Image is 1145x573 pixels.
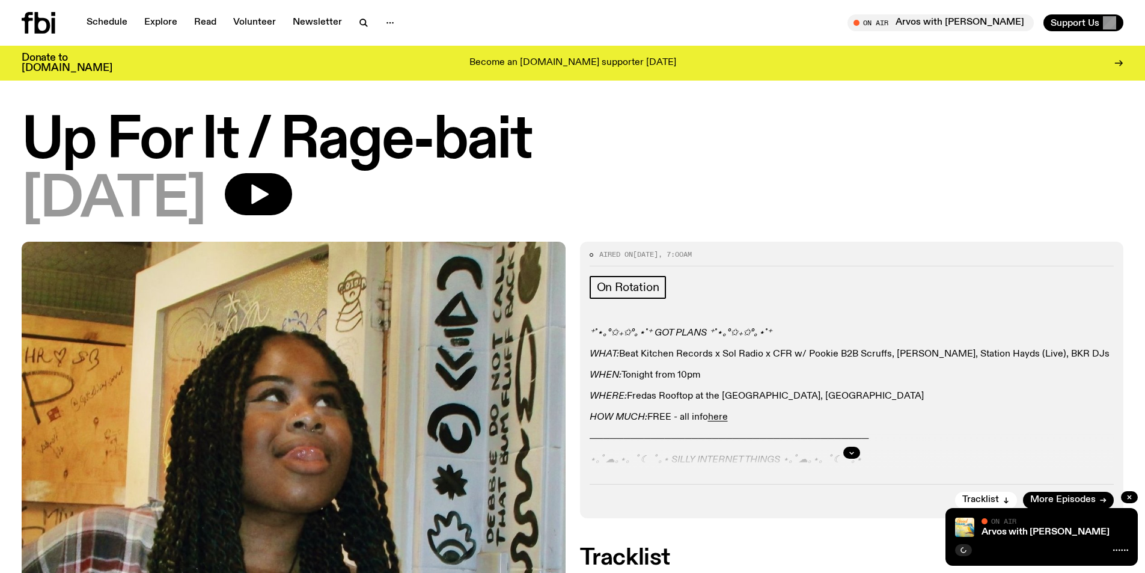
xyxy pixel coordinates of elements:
[137,14,185,31] a: Explore
[599,250,633,259] span: Aired on
[580,547,1124,569] h2: Tracklist
[285,14,349,31] a: Newsletter
[1030,495,1096,504] span: More Episodes
[22,114,1123,168] h1: Up For It / Rage-bait
[847,14,1034,31] button: On AirArvos with [PERSON_NAME]
[590,412,1114,423] p: FREE - all info
[1051,17,1099,28] span: Support Us
[590,391,627,401] em: WHERE:
[955,492,1017,509] button: Tracklist
[469,58,676,69] p: Become an [DOMAIN_NAME] supporter [DATE]
[1043,14,1123,31] button: Support Us
[590,370,621,380] em: WHEN:
[962,495,999,504] span: Tracklist
[590,328,772,338] em: ⁺˚⋆｡°✩₊✩°｡⋆˚⁺ GOT PLANS ⁺˚⋆｡°✩₊✩°｡⋆˚⁺
[22,173,206,227] span: [DATE]
[590,349,1114,360] p: Beat Kitchen Records x Sol Radio x CFR w/ Pookie B2B Scruffs, [PERSON_NAME], Station Hayds (Live)...
[590,370,1114,381] p: Tonight from 10pm
[79,14,135,31] a: Schedule
[590,412,647,422] em: HOW MUCH:
[1023,492,1114,509] a: More Episodes
[22,53,112,73] h3: Donate to [DOMAIN_NAME]
[982,527,1110,537] a: Arvos with [PERSON_NAME]
[187,14,224,31] a: Read
[590,276,667,299] a: On Rotation
[991,517,1016,525] span: On Air
[590,349,619,359] em: WHAT:
[658,250,692,259] span: , 7:00am
[633,250,658,259] span: [DATE]
[597,281,659,294] span: On Rotation
[226,14,283,31] a: Volunteer
[590,391,1114,402] p: Fredas Rooftop at the [GEOGRAPHIC_DATA], [GEOGRAPHIC_DATA]
[708,412,728,422] a: here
